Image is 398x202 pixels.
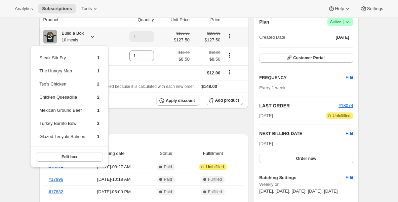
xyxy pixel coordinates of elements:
[39,67,85,80] td: The Hungry Man
[206,96,243,105] button: Add product
[259,174,346,181] h6: Batching Settings
[259,53,353,63] button: Customer Portal
[166,98,195,103] span: Apply discount
[259,102,339,109] h2: LAST ORDER
[324,4,355,13] button: Help
[342,172,357,183] button: Edit
[343,19,344,25] span: |
[42,6,72,11] span: Subscriptions
[259,130,346,137] h2: NEXT BILLING DATE
[342,72,357,83] button: Edit
[57,30,84,43] div: Build a Box
[62,154,77,160] span: Edit box
[39,12,112,27] th: Product
[346,130,353,137] button: Edit
[156,12,192,27] th: Unit Price
[259,181,353,188] span: Weekly on
[207,70,221,75] span: $12.00
[208,189,222,195] span: Fulfilled
[97,95,99,100] span: 2
[259,85,285,90] span: Every 1 week
[176,31,190,35] small: $150.00
[97,81,99,87] span: 2
[201,84,217,89] span: $148.00
[77,4,103,13] button: Tools
[39,54,85,67] td: Steak Stir Fry
[194,37,221,43] span: $127.50
[208,177,222,182] span: Fulfilled
[83,176,145,183] span: [DATE] · 10:18 AM
[224,52,235,59] button: Product actions
[43,30,57,43] img: product img
[11,4,37,13] button: Analytics
[192,12,223,27] th: Price
[112,12,156,27] th: Quantity
[174,37,190,43] span: $127.50
[336,35,349,40] span: [DATE]
[206,164,224,170] span: Unfulfilled
[356,4,387,13] button: Settings
[259,141,273,146] span: [DATE]
[83,164,145,170] span: [DATE] · 08:27 AM
[38,4,76,13] button: Subscriptions
[259,34,285,41] span: Created Date
[39,94,85,106] td: Chicken Quesadilla
[81,6,92,11] span: Tools
[259,19,269,25] h2: Plan
[97,55,99,60] span: 1
[207,31,220,35] small: $150.00
[178,56,190,63] span: $8.50
[36,152,103,162] button: Edit box
[15,6,33,11] span: Analytics
[339,102,353,109] button: #18074
[296,156,316,161] span: Order now
[97,108,99,113] span: 1
[259,189,338,194] span: [DATE], [DATE], [DATE], [DATE], [DATE]
[293,55,324,61] span: Customer Portal
[332,33,353,42] button: [DATE]
[346,74,353,81] span: Edit
[49,189,63,194] a: #17832
[39,80,85,93] td: Tso’s Chicken
[39,120,85,132] td: Turkey Burrito Bowl
[335,6,344,11] span: Help
[346,174,353,181] span: Edit
[330,19,351,25] span: Active
[333,113,351,119] span: Unfulfilled
[83,189,145,195] span: [DATE] · 05:00 PM
[164,164,172,170] span: Paid
[367,6,383,11] span: Settings
[215,98,239,103] span: Add product
[97,68,99,73] span: 1
[43,84,195,89] span: Sales tax (if applicable) is not displayed because it is calculated with each new order.
[149,150,183,157] span: Status
[259,74,346,81] h2: FREQUENCY
[83,150,145,157] span: Billing date
[164,177,172,182] span: Paid
[339,103,353,108] a: #18074
[97,121,99,126] span: 2
[187,150,239,157] span: Fulfillment
[45,139,243,146] h2: Payment attempts
[156,96,199,106] button: Apply discount
[224,68,235,76] button: Shipping actions
[194,56,221,63] span: $8.50
[97,134,99,139] span: 1
[178,50,190,55] small: $10.00
[164,189,172,195] span: Paid
[49,177,63,182] a: #17996
[259,154,353,163] button: Order now
[39,133,85,145] td: Glazed Teriyaki Salmon
[224,32,235,40] button: Product actions
[209,50,220,55] small: $10.00
[39,107,85,119] td: Mexican Ground Beef
[259,112,273,119] span: [DATE]
[62,38,78,42] small: 10 meals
